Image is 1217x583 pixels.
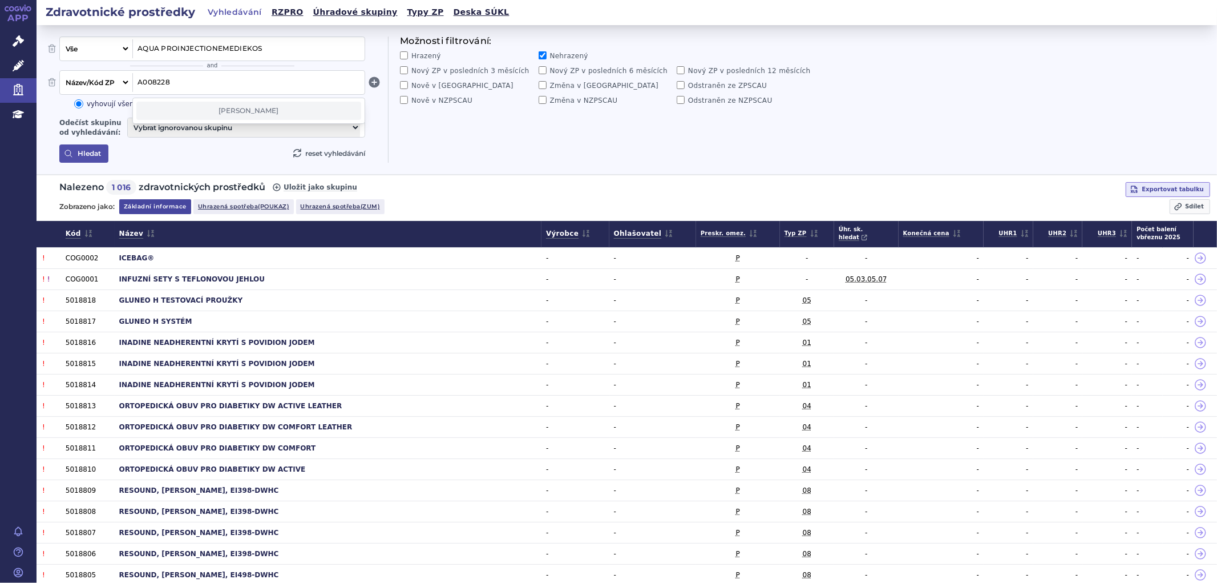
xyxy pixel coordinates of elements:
[41,549,46,559] span: !
[984,332,1033,353] td: -
[803,486,811,496] abbr: 08
[1033,417,1083,438] td: -
[539,96,673,105] label: Změna v NZPSCAU
[899,375,984,396] td: -
[1132,522,1163,544] td: -
[899,332,984,353] td: -
[736,570,740,580] abbr: P
[296,199,385,214] a: Uhrazená spotřeba(zum)
[899,480,984,501] td: -
[984,522,1033,544] td: -
[272,183,357,192] button: Uložit jako skupinu
[541,438,609,459] td: -
[899,501,984,522] td: -
[736,275,740,284] abbr: P
[61,269,115,290] td: COG0001
[614,227,673,241] a: Ohlašovatel
[1163,438,1194,459] td: -
[1163,480,1194,501] td: -
[119,529,279,537] strong: RESOUND, [PERSON_NAME], EI398-DWHC
[736,507,740,517] abbr: P
[119,381,315,389] strong: INADINE NEADHERENTNÍ KRYTÍ S POVIDION JODEM
[61,480,115,501] td: 5018809
[204,5,265,21] a: Vyhledávání
[1163,248,1194,269] td: -
[74,99,83,108] input: vyhovují všem podmínkám (and)
[984,269,1033,290] td: -
[119,550,279,558] strong: RESOUND, [PERSON_NAME], EI398-DWHC
[404,5,447,20] a: Typy ZP
[400,51,534,61] label: Hrazený
[834,480,899,501] td: -
[61,375,115,396] td: 5018814
[541,290,609,311] td: -
[736,401,740,411] abbr: P
[119,465,306,473] strong: ORTOPEDICKÁ OBUV PRO DIABETIKY DW ACTIVE
[899,248,984,269] td: -
[1132,417,1163,438] td: -
[899,438,984,459] td: -
[119,360,315,368] strong: INADINE NEADHERENTNÍ KRYTÍ S POVIDION JODEM
[984,290,1033,311] td: -
[41,528,46,538] span: !
[1033,332,1083,353] td: -
[780,269,834,290] td: -
[803,296,811,305] abbr: 05
[1132,396,1163,417] td: -
[899,311,984,332] td: -
[803,317,811,327] abbr: 05
[119,227,155,241] a: Název
[984,459,1033,480] td: -
[61,501,115,522] td: 5018808
[119,296,243,304] strong: GLUNEO H TESTOVACÍ PROUŽKY
[136,102,361,120] span: [PERSON_NAME]
[400,66,408,74] input: Nový ZP v posledních 3 měsících
[539,81,547,89] input: Změna v [GEOGRAPHIC_DATA]
[541,544,609,565] td: -
[1033,522,1083,544] td: -
[61,248,115,269] td: COG0002
[400,81,408,89] input: Nově v [GEOGRAPHIC_DATA]
[1033,438,1083,459] td: -
[66,227,92,241] span: Kód
[1082,480,1132,501] td: -
[609,459,696,480] td: -
[609,438,696,459] td: -
[541,269,609,290] td: -
[803,444,811,453] abbr: 04
[119,486,279,494] strong: RESOUND, [PERSON_NAME], EI398-DWHC
[292,148,365,159] span: reset vyhledávání
[546,227,590,241] a: Výrobce
[1033,501,1083,522] td: -
[1082,522,1132,544] td: -
[1033,269,1083,290] td: -
[1082,417,1132,438] td: -
[834,438,899,459] td: -
[803,359,811,369] abbr: 01
[834,375,899,396] td: -
[1132,248,1163,269] td: -
[736,296,740,305] abbr: P
[834,501,899,522] td: -
[541,311,609,332] td: -
[74,99,199,109] label: vyhovují všem podmínkám (and)
[541,332,609,353] td: -
[609,501,696,522] td: -
[539,96,547,104] input: Změna v NZPSCAU
[609,417,696,438] td: -
[1132,438,1163,459] td: -
[803,423,811,432] abbr: 04
[541,396,609,417] td: -
[539,51,547,59] input: Nehrazený
[1082,438,1132,459] td: -
[1048,227,1078,240] span: UHR2
[61,311,115,332] td: 5018817
[677,96,811,105] label: Odstraněn ze NZPSCAU
[119,339,315,347] strong: INADINE NEADHERENTNÍ KRYTÍ S POVIDION JODEM
[984,544,1033,565] td: -
[41,465,46,475] span: !
[400,96,534,105] label: Nově v NZPSCAU
[609,248,696,269] td: -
